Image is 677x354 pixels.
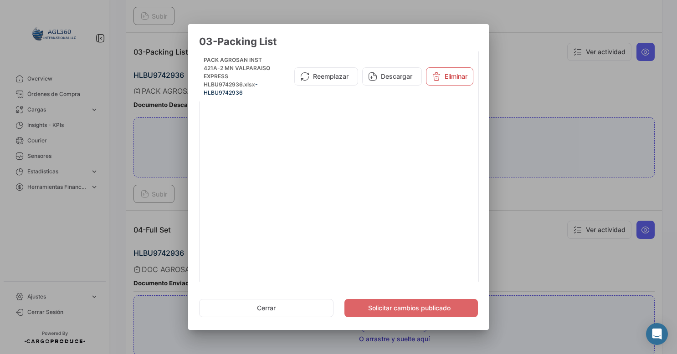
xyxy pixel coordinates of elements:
span: PACK AGROSAN INST 421A-2 MN VALPARAISO EXPRESS HLBU9742936.xlsx [204,56,270,88]
h3: 03-Packing List [199,35,478,48]
div: Abrir Intercom Messenger [646,323,668,345]
button: Cerrar [199,299,333,317]
button: Descargar [362,67,422,86]
button: Reemplazar [294,67,358,86]
button: Eliminar [426,67,473,86]
button: Solicitar cambios publicado [344,299,478,317]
